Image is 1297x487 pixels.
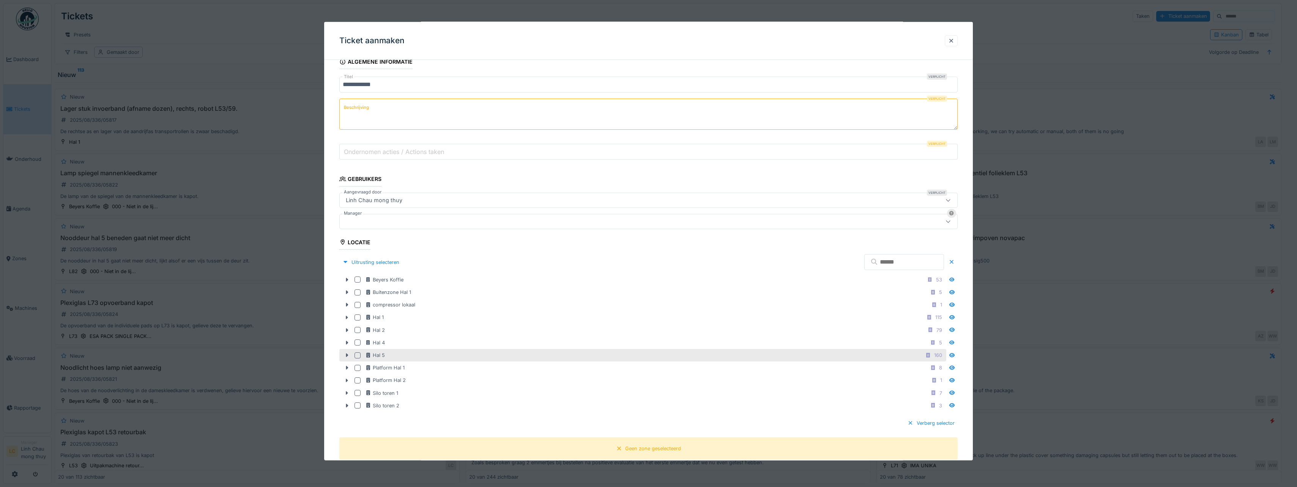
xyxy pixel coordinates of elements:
[365,339,385,346] div: Hal 4
[342,210,363,216] label: Manager
[927,189,947,195] div: Verplicht
[905,418,958,428] div: Verberg selector
[343,196,405,204] div: Linh Chau mong thuy
[365,289,411,296] div: Buitenzone Hal 1
[927,141,947,147] div: Verplicht
[365,364,405,371] div: Platform Hal 1
[939,289,942,296] div: 5
[365,276,403,283] div: Beyers Koffie
[940,377,942,384] div: 1
[365,314,384,321] div: Hal 1
[339,173,381,186] div: Gebruikers
[339,257,402,267] div: Uitrusting selecteren
[927,96,947,102] div: Verplicht
[939,339,942,346] div: 5
[365,389,398,396] div: Silo toren 1
[939,389,942,396] div: 7
[365,301,415,308] div: compressor lokaal
[936,326,942,333] div: 79
[625,445,681,452] div: Geen zone geselecteerd
[365,377,406,384] div: Platform Hal 2
[342,189,383,195] label: Aangevraagd door
[342,103,370,112] label: Beschrijving
[927,74,947,80] div: Verplicht
[365,326,385,333] div: Hal 2
[342,147,446,156] label: Ondernomen acties / Actions taken
[934,352,942,359] div: 160
[342,74,355,80] label: Titel
[940,301,942,308] div: 1
[939,364,942,371] div: 8
[339,56,413,69] div: Algemene informatie
[935,314,942,321] div: 115
[339,36,405,46] h3: Ticket aanmaken
[365,402,399,409] div: Silo toren 2
[339,236,370,249] div: Locatie
[365,352,385,359] div: Hal 5
[939,402,942,409] div: 3
[936,276,942,283] div: 53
